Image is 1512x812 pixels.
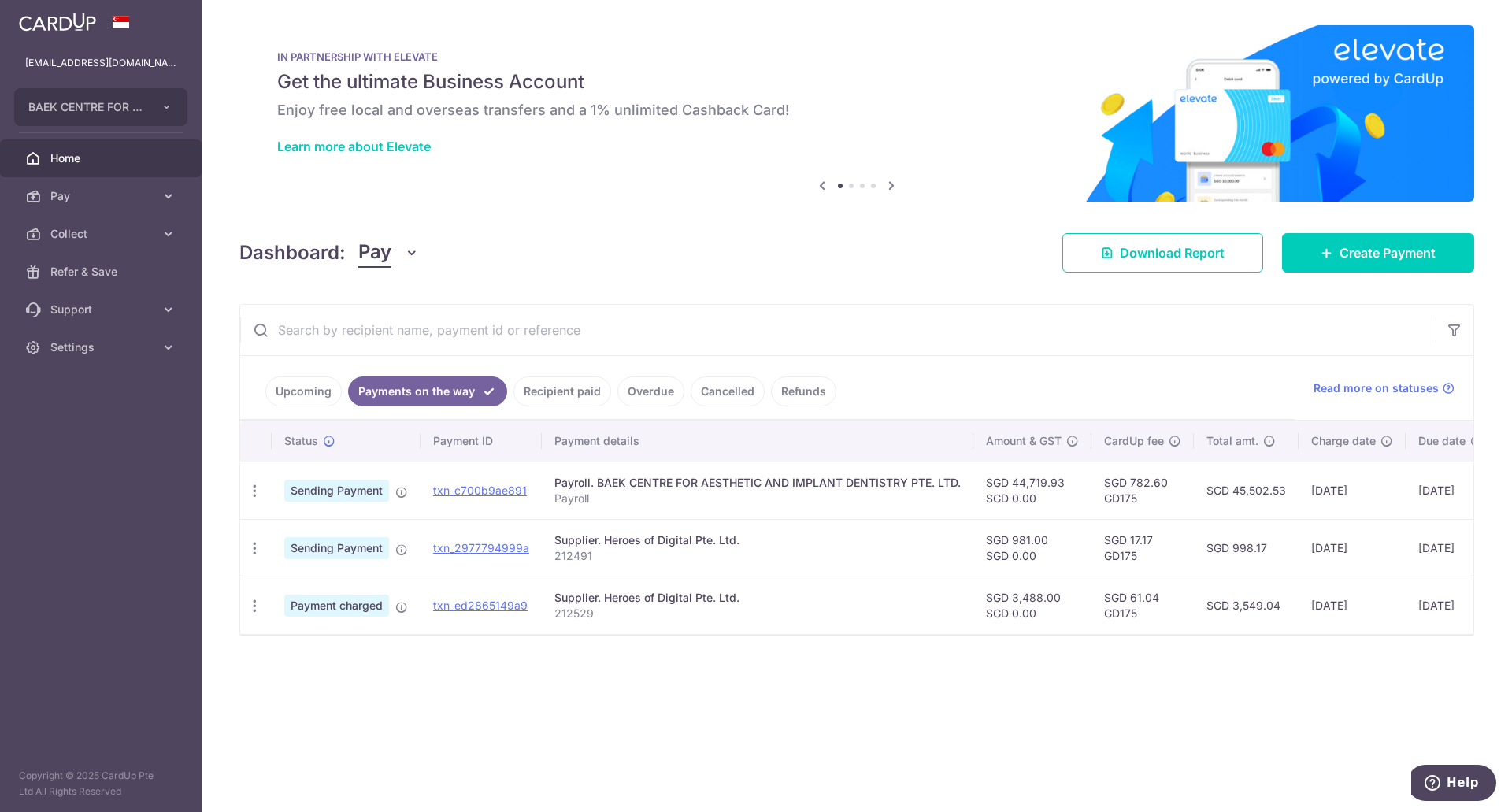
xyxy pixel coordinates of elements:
span: BAEK CENTRE FOR AESTHETIC AND IMPLANT DENTISTRY PTE. LTD. [28,99,145,115]
p: Payroll [554,491,961,506]
p: 212491 [554,548,961,564]
span: Amount & GST [986,433,1062,449]
span: Create Payment [1340,243,1436,262]
td: [DATE] [1406,577,1495,634]
div: Supplier. Heroes of Digital Pte. Ltd. [554,590,961,606]
span: Status [284,433,318,449]
a: Create Payment [1282,233,1474,273]
div: Payroll. BAEK CENTRE FOR AESTHETIC AND IMPLANT DENTISTRY PTE. LTD. [554,475,961,491]
iframe: Opens a widget where you can find more information [1411,765,1496,804]
td: SGD 3,488.00 SGD 0.00 [973,577,1091,634]
td: [DATE] [1299,577,1406,634]
a: Refunds [771,376,836,406]
span: Payment charged [284,595,389,617]
td: [DATE] [1299,519,1406,577]
span: Pay [358,238,391,268]
td: SGD 3,549.04 [1194,577,1299,634]
a: Cancelled [691,376,765,406]
input: Search by recipient name, payment id or reference [240,305,1436,355]
td: SGD 45,502.53 [1194,462,1299,519]
p: [EMAIL_ADDRESS][DOMAIN_NAME] [25,55,176,71]
a: txn_2977794999a [433,541,529,554]
button: BAEK CENTRE FOR AESTHETIC AND IMPLANT DENTISTRY PTE. LTD. [14,88,187,126]
td: SGD 782.60 GD175 [1091,462,1194,519]
td: SGD 17.17 GD175 [1091,519,1194,577]
a: Recipient paid [513,376,611,406]
span: Download Report [1120,243,1225,262]
span: Pay [50,188,154,204]
td: [DATE] [1406,519,1495,577]
a: Payments on the way [348,376,507,406]
a: Read more on statuses [1314,380,1455,396]
span: Support [50,302,154,317]
p: 212529 [554,606,961,621]
th: Payment details [542,421,973,462]
td: SGD 44,719.93 SGD 0.00 [973,462,1091,519]
span: Read more on statuses [1314,380,1439,396]
span: Home [50,150,154,166]
img: CardUp [19,13,96,32]
a: txn_c700b9ae891 [433,484,527,497]
span: Collect [50,226,154,242]
h4: Dashboard: [239,239,346,267]
button: Pay [358,238,419,268]
span: Total amt. [1206,433,1258,449]
h5: Get the ultimate Business Account [277,69,1436,95]
span: Due date [1418,433,1466,449]
span: CardUp fee [1104,433,1164,449]
h6: Enjoy free local and overseas transfers and a 1% unlimited Cashback Card! [277,101,1436,120]
span: Settings [50,339,154,355]
td: SGD 61.04 GD175 [1091,577,1194,634]
a: Upcoming [265,376,342,406]
td: [DATE] [1299,462,1406,519]
a: Overdue [617,376,684,406]
td: SGD 981.00 SGD 0.00 [973,519,1091,577]
a: Learn more about Elevate [277,139,431,154]
a: Download Report [1062,233,1263,273]
span: Sending Payment [284,480,389,502]
div: Supplier. Heroes of Digital Pte. Ltd. [554,532,961,548]
th: Payment ID [421,421,542,462]
td: SGD 998.17 [1194,519,1299,577]
span: Refer & Save [50,264,154,280]
a: txn_ed2865149a9 [433,599,528,612]
img: Renovation banner [239,25,1474,202]
span: Charge date [1311,433,1376,449]
span: Sending Payment [284,537,389,559]
p: IN PARTNERSHIP WITH ELEVATE [277,50,1436,63]
td: [DATE] [1406,462,1495,519]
